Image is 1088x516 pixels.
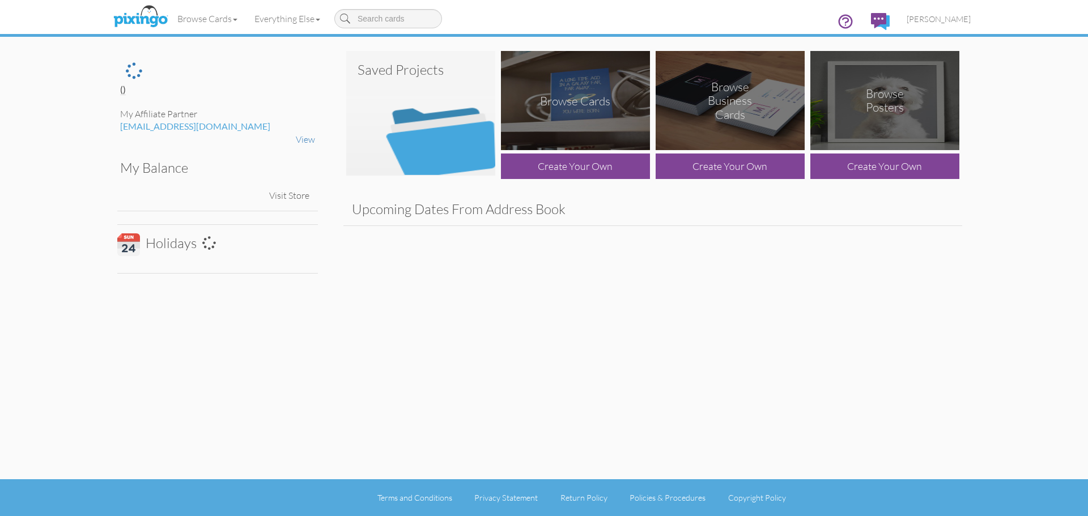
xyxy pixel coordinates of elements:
h3: Saved Projects [358,62,484,77]
img: pixingo logo [110,3,171,31]
img: calendar.svg [117,233,140,256]
a: View [296,134,315,145]
input: Search cards [334,9,442,28]
div: Browse Posters [848,87,923,115]
img: saved-projects2.png [346,51,495,176]
div: Browse Business Cards [693,79,768,122]
div: Visit Store [263,184,315,208]
img: comments.svg [871,13,890,30]
a: Terms and Conditions [377,493,452,502]
img: browse-cards.png [501,51,650,150]
a: Everything Else [246,5,329,33]
img: browse-business-cards.png [656,51,805,150]
a: Policies & Procedures [630,493,705,502]
a: [PERSON_NAME] [898,5,979,33]
div: [EMAIL_ADDRESS][DOMAIN_NAME] [120,120,315,133]
a: Privacy Statement [474,493,538,502]
div: Create Your Own [656,153,805,179]
h3: My Balance [120,160,307,175]
a: Browse Cards [169,5,246,33]
a: Copyright Policy [728,493,786,502]
div: Create Your Own [810,153,959,179]
a: () [120,84,126,95]
div: Create Your Own [501,153,650,179]
div: My Affiliate Partner [120,108,315,121]
a: Return Policy [560,493,607,502]
h3: Upcoming Dates From Address Book [352,202,954,216]
span: [PERSON_NAME] [907,14,971,24]
div: Browse Cards [540,93,610,108]
img: browse-posters.png [810,51,959,150]
h3: Holidays [117,233,309,256]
